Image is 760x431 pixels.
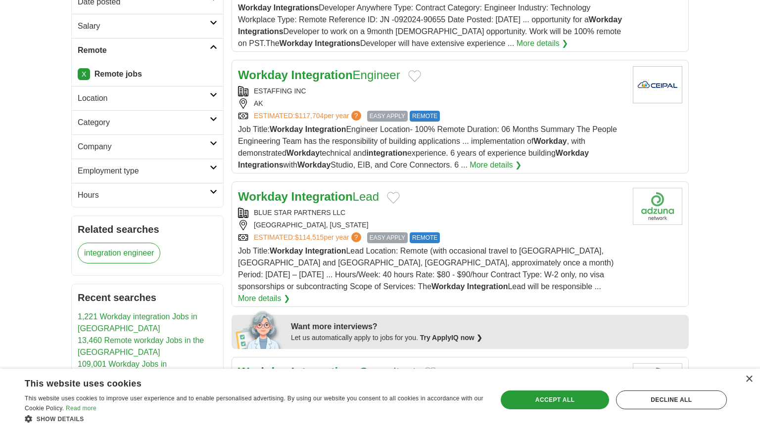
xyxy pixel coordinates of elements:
[78,117,210,129] h2: Category
[95,70,142,78] strong: Remote jobs
[295,112,324,120] span: $117,704
[291,68,353,82] strong: Integration
[254,111,363,122] a: ESTIMATED:$117,704per year?
[633,363,682,400] img: Company logo
[556,149,589,157] strong: Workday
[238,247,614,291] span: Job Title: Lead Location: Remote (with occasional travel to [GEOGRAPHIC_DATA], [GEOGRAPHIC_DATA] ...
[410,232,440,243] span: REMOTE
[420,334,482,342] a: Try ApplyIQ now ❯
[431,282,465,291] strong: Workday
[467,282,508,291] strong: Integration
[270,125,303,133] strong: Workday
[351,232,361,242] span: ?
[633,66,682,103] img: Company logo
[78,20,210,32] h2: Salary
[633,188,682,225] img: Company logo
[297,161,331,169] strong: Workday
[745,376,753,383] div: Close
[424,367,437,379] button: Add to favorite jobs
[238,86,625,96] div: ESTAFFING INC
[367,111,408,122] span: EASY APPLY
[367,232,408,243] span: EASY APPLY
[351,111,361,121] span: ?
[72,38,223,62] a: Remote
[291,321,683,333] div: Want more interviews?
[78,189,210,201] h2: Hours
[78,290,217,305] h2: Recent searches
[410,111,440,122] span: REMOTE
[238,68,288,82] strong: Workday
[78,243,160,263] a: integration engineer
[238,27,284,36] strong: Integrations
[78,360,167,380] a: 109,001 Workday Jobs in [GEOGRAPHIC_DATA]
[270,247,303,255] strong: Workday
[37,416,84,423] span: Show details
[78,92,210,104] h2: Location
[254,232,363,243] a: ESTIMATED:$114,515per year?
[238,68,400,82] a: Workday IntegrationEngineer
[315,39,360,47] strong: Integrations
[238,190,379,203] a: Workday IntegrationLead
[236,309,284,349] img: apply-iq-scientist.png
[533,137,567,145] strong: Workday
[470,159,522,171] a: More details ❯
[589,15,622,24] strong: Workday
[72,14,223,38] a: Salary
[238,220,625,230] div: [GEOGRAPHIC_DATA], [US_STATE]
[72,134,223,159] a: Company
[616,390,727,409] div: Decline all
[72,110,223,134] a: Category
[72,183,223,207] a: Hours
[366,149,407,157] strong: integration
[238,125,617,169] span: Job Title: Engineer Location- 100% Remote Duration: 06 Months Summary The People Engineering Team...
[238,365,288,379] strong: Workday
[286,149,320,157] strong: Workday
[238,190,288,203] strong: Workday
[78,336,204,356] a: 13,460 Remote workday Jobs in the [GEOGRAPHIC_DATA]
[78,165,210,177] h2: Employment type
[501,390,609,409] div: Accept all
[295,233,324,241] span: $114,515
[78,44,210,56] h2: Remote
[78,141,210,153] h2: Company
[238,293,290,304] a: More details ❯
[66,405,96,412] a: Read more, opens a new window
[238,208,625,218] div: BLUE STAR PARTNERS LLC
[72,159,223,183] a: Employment type
[78,68,90,80] a: X
[274,3,319,12] strong: Integrations
[25,375,459,389] div: This website uses cookies
[291,333,683,343] div: Let us automatically apply to jobs for you.
[25,395,483,412] span: This website uses cookies to improve user experience and to enable personalised advertising. By u...
[78,222,217,237] h2: Related searches
[78,312,197,333] a: 1,221 Workday integration Jobs in [GEOGRAPHIC_DATA]
[238,161,284,169] strong: Integrations
[291,365,359,379] strong: Integrations
[305,125,346,133] strong: Integration
[280,39,313,47] strong: Workday
[517,38,569,49] a: More details ❯
[408,70,421,82] button: Add to favorite jobs
[238,3,622,47] span: Developer Anywhere Type: Contract Category: Engineer Industry: Technology Workplace Type: Remote ...
[238,3,271,12] strong: Workday
[25,414,483,424] div: Show details
[238,365,416,379] a: Workday IntegrationsConsultant
[305,247,346,255] strong: Integration
[238,98,625,109] div: AK
[291,190,353,203] strong: Integration
[72,86,223,110] a: Location
[387,192,400,204] button: Add to favorite jobs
